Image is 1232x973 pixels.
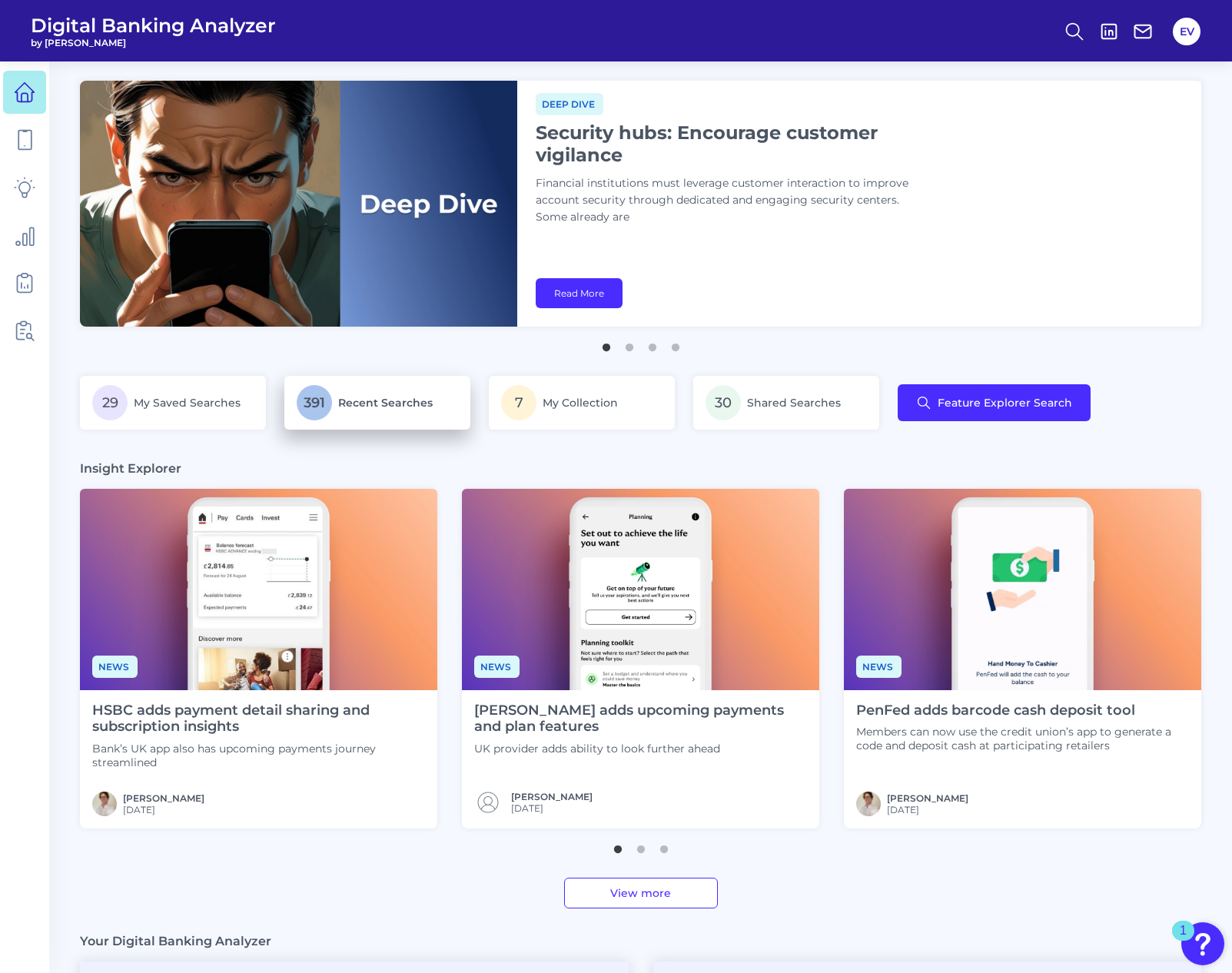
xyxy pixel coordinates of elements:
a: Deep dive [536,96,603,111]
div: 1 [1180,931,1187,951]
span: by [PERSON_NAME] [31,37,276,48]
img: MIchael McCaw [856,792,881,816]
span: [DATE] [511,802,593,814]
span: Digital Banking Analyzer [31,14,276,37]
button: 3 [656,838,672,853]
p: Members can now use the credit union’s app to generate a code and deposit cash at participating r... [856,725,1189,752]
a: [PERSON_NAME] [887,792,968,804]
p: Bank’s UK app also has upcoming payments journey streamlined [92,742,425,769]
span: News [856,656,902,678]
span: My Collection [543,396,618,410]
img: MIchael McCaw [92,792,117,816]
span: 7 [501,385,536,420]
button: 2 [622,336,637,351]
a: [PERSON_NAME] [123,792,204,804]
h3: Insight Explorer [80,460,181,477]
a: News [474,659,520,673]
p: Financial institutions must leverage customer interaction to improve account security through ded... [536,175,920,226]
button: 1 [599,336,614,351]
h1: Security hubs: Encourage customer vigilance [536,121,920,166]
span: 391 [297,385,332,420]
span: Shared Searches [747,396,841,410]
span: Feature Explorer Search [938,397,1072,409]
img: bannerImg [80,81,517,327]
a: 29My Saved Searches [80,376,266,430]
span: News [474,656,520,678]
h4: PenFed adds barcode cash deposit tool [856,702,1189,719]
span: [DATE] [887,804,968,815]
span: Recent Searches [338,396,433,410]
button: 3 [645,336,660,351]
button: EV [1173,18,1200,45]
button: 4 [668,336,683,351]
a: [PERSON_NAME] [511,791,593,802]
button: 1 [610,838,626,853]
button: 2 [633,838,649,853]
h4: [PERSON_NAME] adds upcoming payments and plan features [474,702,807,736]
span: Deep dive [536,93,603,115]
span: News [92,656,138,678]
img: News - Phone.png [844,489,1201,690]
span: 30 [706,385,741,420]
a: News [856,659,902,673]
a: 7My Collection [489,376,675,430]
span: 29 [92,385,128,420]
img: News - Phone.png [80,489,437,690]
a: 30Shared Searches [693,376,879,430]
a: 391Recent Searches [284,376,470,430]
a: Read More [536,278,623,308]
a: News [92,659,138,673]
p: UK provider adds ability to look further ahead [474,742,807,755]
button: Feature Explorer Search [898,384,1091,421]
h4: HSBC adds payment detail sharing and subscription insights [92,702,425,736]
button: Open Resource Center, 1 new notification [1181,922,1224,965]
img: News - Phone (4).png [462,489,819,690]
a: View more [564,878,718,908]
h3: Your Digital Banking Analyzer [80,933,271,949]
span: My Saved Searches [134,396,241,410]
span: [DATE] [123,804,204,815]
